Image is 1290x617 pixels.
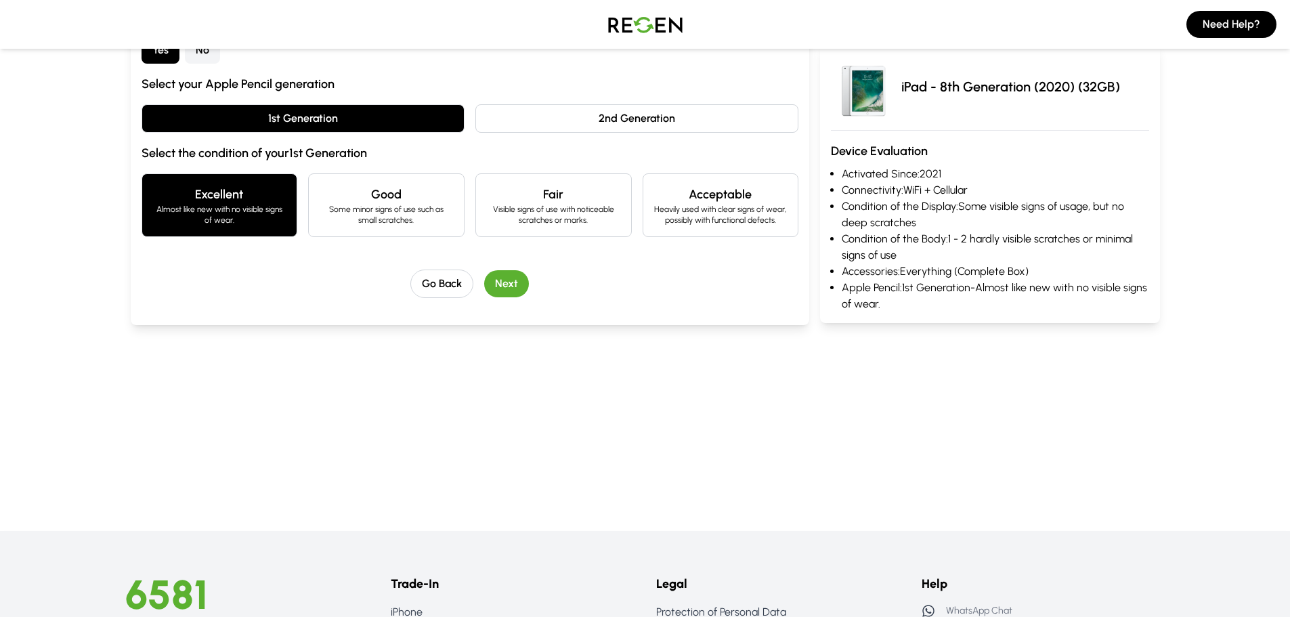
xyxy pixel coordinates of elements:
[320,185,453,204] h4: Good
[842,182,1148,198] li: Connectivity: WiFi + Cellular
[484,270,529,297] button: Next
[320,204,453,226] p: Some minor signs of use such as small scratches.
[142,104,465,133] button: 1st Generation
[842,166,1148,182] li: Activated Since: 2021
[142,75,799,93] h3: Select your Apple Pencil generation
[842,280,1148,312] li: Apple Pencil: 1st Generation - Almost like new with no visible signs of wear.
[831,142,1148,161] h3: Device Evaluation
[1186,11,1276,38] button: Need Help?
[654,204,788,226] p: Heavily used with clear signs of wear, possibly with functional defects.
[842,198,1148,231] li: Condition of the Display: Some visible signs of usage, but no deep scratches
[153,204,286,226] p: Almost like new with no visible signs of wear.
[487,185,620,204] h4: Fair
[142,144,799,163] h3: Select the condition of your 1st Generation
[654,185,788,204] h4: Acceptable
[410,270,473,298] button: Go Back
[598,5,693,43] img: Logo
[487,204,620,226] p: Visible signs of use with noticeable scratches or marks.
[922,574,1165,593] h6: Help
[475,104,798,133] button: 2nd Generation
[842,263,1148,280] li: Accessories: Everything (Complete Box)
[391,574,635,593] h6: Trade-In
[656,574,900,593] h6: Legal
[153,185,286,204] h4: Excellent
[842,231,1148,263] li: Condition of the Body: 1 - 2 hardly visible scratches or minimal signs of use
[831,54,896,119] img: iPad - 8th Generation (2020)
[185,37,220,64] button: No
[142,37,179,64] button: Yes
[901,77,1120,96] p: iPad - 8th Generation (2020) (32GB)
